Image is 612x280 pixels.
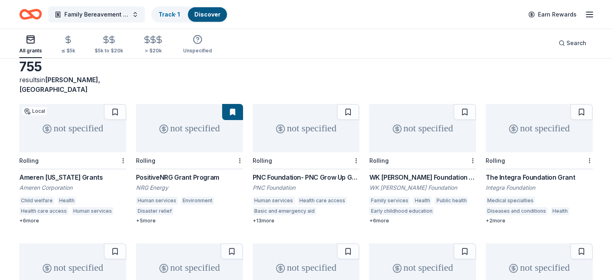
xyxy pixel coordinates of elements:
[177,207,239,215] div: Environmental education
[19,59,126,75] div: 755
[58,197,76,205] div: Health
[48,6,145,23] button: Family Bereavement Program
[19,172,126,182] div: Ameren [US_STATE] Grants
[136,207,173,215] div: Disaster relief
[552,35,593,51] button: Search
[136,104,243,152] div: not specified
[486,197,535,205] div: Medical specialties
[19,5,42,24] a: Home
[369,104,476,224] a: not specifiedRollingWK [PERSON_NAME] Foundation GrantWK [PERSON_NAME] FoundationFamily servicesHe...
[253,104,360,152] div: not specified
[136,184,243,192] div: NRG Energy
[19,184,126,192] div: Ameren Corporation
[136,104,243,224] a: not specifiedRollingPositiveNRG Grant ProgramNRG EnergyHuman servicesEnvironmentDisaster reliefEn...
[298,197,347,205] div: Health care access
[136,218,243,224] div: + 5 more
[64,10,129,19] span: Family Bereavement Program
[19,157,39,164] div: Rolling
[183,48,212,54] div: Unspecified
[253,184,360,192] div: PNC Foundation
[136,172,243,182] div: PositiveNRG Grant Program
[183,31,212,58] button: Unspecified
[369,172,476,182] div: WK [PERSON_NAME] Foundation Grant
[435,197,468,205] div: Public health
[19,218,126,224] div: + 6 more
[369,184,476,192] div: WK [PERSON_NAME] Foundation
[369,104,476,152] div: not specified
[19,76,100,93] span: [PERSON_NAME], [GEOGRAPHIC_DATA]
[95,32,123,58] button: $5k to $20k
[486,184,593,192] div: Integra Foundation
[369,207,434,215] div: Early childhood education
[23,107,47,115] div: Local
[142,32,164,58] button: > $20k
[486,218,593,224] div: + 2 more
[19,207,68,215] div: Health care access
[19,197,54,205] div: Child welfare
[369,218,476,224] div: + 6 more
[136,157,155,164] div: Rolling
[19,104,126,152] div: not specified
[486,207,548,215] div: Diseases and conditions
[181,197,214,205] div: Environment
[253,157,272,164] div: Rolling
[194,11,220,18] a: Discover
[486,104,593,152] div: not specified
[142,48,164,54] div: > $20k
[61,48,75,54] div: ≤ $5k
[19,75,126,94] div: results
[61,32,75,58] button: ≤ $5k
[72,207,113,215] div: Human services
[253,172,360,182] div: PNC Foundation- PNC Grow Up Great
[19,104,126,224] a: not specifiedLocalRollingAmeren [US_STATE] GrantsAmeren CorporationChild welfareHealthHealth care...
[136,197,178,205] div: Human services
[253,207,316,215] div: Basic and emergency aid
[551,207,569,215] div: Health
[523,7,581,22] a: Earn Rewards
[253,104,360,224] a: not specifiedRollingPNC Foundation- PNC Grow Up GreatPNC FoundationHuman servicesHealth care acce...
[486,172,593,182] div: The Integra Foundation Grant
[253,218,360,224] div: + 13 more
[159,11,180,18] a: Track· 1
[19,76,100,93] span: in
[486,157,505,164] div: Rolling
[567,38,586,48] span: Search
[95,48,123,54] div: $5k to $20k
[413,197,431,205] div: Health
[486,104,593,224] a: not specifiedRollingThe Integra Foundation GrantIntegra FoundationMedical specialtiesDiseases and...
[151,6,228,23] button: Track· 1Discover
[253,197,295,205] div: Human services
[369,157,388,164] div: Rolling
[19,48,42,54] div: All grants
[369,197,410,205] div: Family services
[19,31,42,58] button: All grants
